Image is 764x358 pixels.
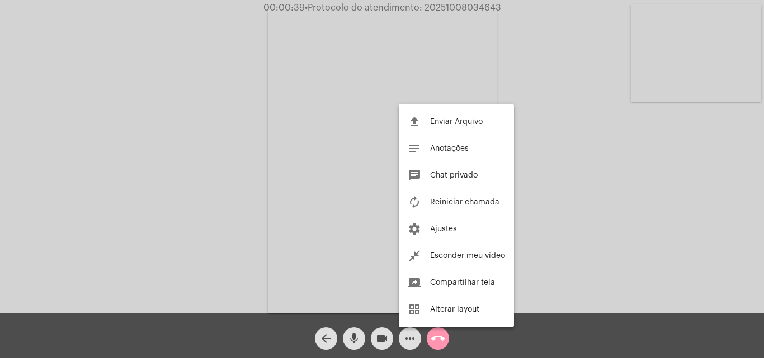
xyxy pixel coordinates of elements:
mat-icon: screen_share [408,276,421,289]
mat-icon: notes [408,142,421,155]
span: Alterar layout [430,306,479,313]
span: Esconder meu vídeo [430,252,505,260]
span: Enviar Arquivo [430,118,483,126]
mat-icon: autorenew [408,195,421,209]
span: Ajustes [430,225,457,233]
mat-icon: settings [408,222,421,236]
mat-icon: close_fullscreen [408,249,421,262]
span: Reiniciar chamada [430,198,499,206]
span: Compartilhar tela [430,279,495,287]
mat-icon: chat [408,169,421,182]
mat-icon: file_upload [408,115,421,128]
mat-icon: grid_view [408,303,421,316]
span: Anotações [430,145,469,152]
span: Chat privado [430,171,478,179]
